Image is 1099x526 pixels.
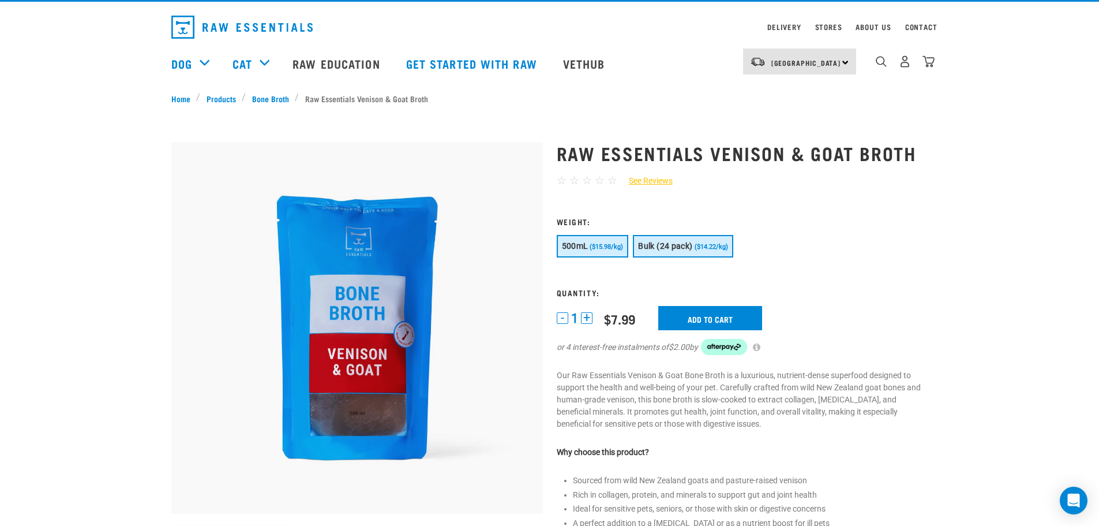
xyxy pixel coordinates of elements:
[557,447,649,457] strong: Why choose this product?
[876,56,887,67] img: home-icon-1@2x.png
[573,503,928,515] li: Ideal for sensitive pets, seniors, or those with skin or digestive concerns
[557,312,568,324] button: -
[695,243,728,251] span: ($14.22/kg)
[701,339,747,355] img: Afterpay
[604,312,635,326] div: $7.99
[562,241,588,251] span: 500mL
[171,55,192,72] a: Dog
[617,175,673,187] a: See Reviews
[633,235,733,258] button: Bulk (24 pack) ($14.22/kg)
[767,25,801,29] a: Delivery
[557,143,928,163] h1: Raw Essentials Venison & Goat Broth
[557,370,928,430] p: Our Raw Essentials Venison & Goat Bone Broth is a luxurious, nutrient-dense superfood designed to...
[246,92,295,105] a: Bone Broth
[638,241,692,251] span: Bulk (24 pack)
[171,92,197,105] a: Home
[557,174,567,187] span: ☆
[590,243,623,251] span: ($15.98/kg)
[569,174,579,187] span: ☆
[171,16,313,39] img: Raw Essentials Logo
[552,40,620,87] a: Vethub
[573,475,928,487] li: Sourced from wild New Zealand goats and pasture-raised venison
[856,25,891,29] a: About Us
[557,217,928,226] h3: Weight:
[171,92,928,105] nav: breadcrumbs
[557,235,629,258] button: 500mL ($15.98/kg)
[1060,487,1087,514] div: Open Intercom Messenger
[573,489,928,501] li: Rich in collagen, protein, and minerals to support gut and joint health
[771,61,841,65] span: [GEOGRAPHIC_DATA]
[669,341,689,353] span: $2.00
[581,312,592,324] button: +
[658,306,762,330] input: Add to cart
[557,288,928,297] h3: Quantity:
[162,11,937,43] nav: dropdown navigation
[232,55,252,72] a: Cat
[607,174,617,187] span: ☆
[899,55,911,68] img: user.png
[171,142,543,514] img: Raw Essentials Venison Goat Novel Protein Hypoallergenic Bone Broth Cats & Dogs
[571,312,578,324] span: 1
[200,92,242,105] a: Products
[905,25,937,29] a: Contact
[750,57,766,67] img: van-moving.png
[582,174,592,187] span: ☆
[815,25,842,29] a: Stores
[395,40,552,87] a: Get started with Raw
[557,339,928,355] div: or 4 interest-free instalments of by
[281,40,394,87] a: Raw Education
[595,174,605,187] span: ☆
[922,55,935,68] img: home-icon@2x.png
